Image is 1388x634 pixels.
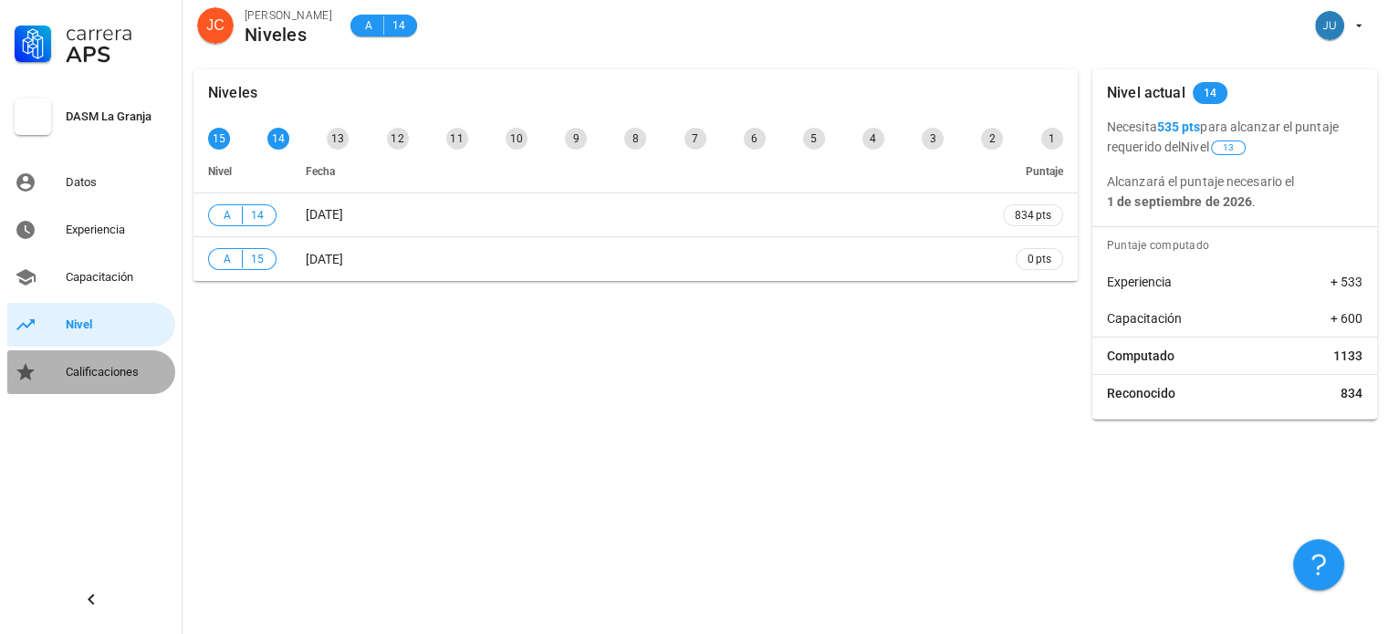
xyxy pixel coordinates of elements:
[66,365,168,379] div: Calificaciones
[306,165,335,178] span: Fecha
[250,206,265,224] span: 14
[1041,128,1063,150] div: 1
[7,208,175,252] a: Experiencia
[66,175,168,190] div: Datos
[1333,347,1362,365] span: 1133
[208,69,257,117] div: Niveles
[220,250,235,268] span: A
[1341,384,1362,402] span: 834
[624,128,646,150] div: 8
[1107,117,1362,157] p: Necesita para alcanzar el puntaje requerido del
[206,7,224,44] span: JC
[1028,250,1051,268] span: 0 pts
[7,255,175,299] a: Capacitación
[744,128,766,150] div: 6
[1223,141,1234,154] span: 13
[66,317,168,332] div: Nivel
[220,206,235,224] span: A
[387,128,409,150] div: 12
[193,150,291,193] th: Nivel
[981,128,1003,150] div: 2
[208,128,230,150] div: 15
[7,350,175,394] a: Calificaciones
[7,161,175,204] a: Datos
[361,16,376,35] span: A
[862,128,884,150] div: 4
[267,128,289,150] div: 14
[291,150,988,193] th: Fecha
[1107,194,1252,209] b: 1 de septiembre de 2026
[327,128,349,150] div: 13
[1331,309,1362,327] span: + 600
[1331,273,1362,291] span: + 533
[250,250,265,268] span: 15
[922,128,944,150] div: 3
[245,6,332,25] div: [PERSON_NAME]
[684,128,706,150] div: 7
[1315,11,1344,40] div: avatar
[1157,120,1201,134] b: 535 pts
[66,44,168,66] div: APS
[803,128,825,150] div: 5
[245,25,332,45] div: Niveles
[208,165,232,178] span: Nivel
[197,7,234,44] div: avatar
[1107,384,1175,402] span: Reconocido
[66,22,168,44] div: Carrera
[1204,82,1217,104] span: 14
[391,16,406,35] span: 14
[1100,227,1377,264] div: Puntaje computado
[7,303,175,347] a: Nivel
[446,128,468,150] div: 11
[66,270,168,285] div: Capacitación
[988,150,1078,193] th: Puntaje
[306,207,343,222] span: [DATE]
[1026,165,1063,178] span: Puntaje
[306,252,343,266] span: [DATE]
[66,109,168,124] div: DASM La Granja
[66,223,168,237] div: Experiencia
[1181,140,1247,154] span: Nivel
[1107,309,1182,327] span: Capacitación
[1107,273,1172,291] span: Experiencia
[1107,347,1174,365] span: Computado
[565,128,587,150] div: 9
[506,128,527,150] div: 10
[1107,171,1362,212] p: Alcanzará el puntaje necesario el .
[1107,69,1185,117] div: Nivel actual
[1015,206,1051,224] span: 834 pts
